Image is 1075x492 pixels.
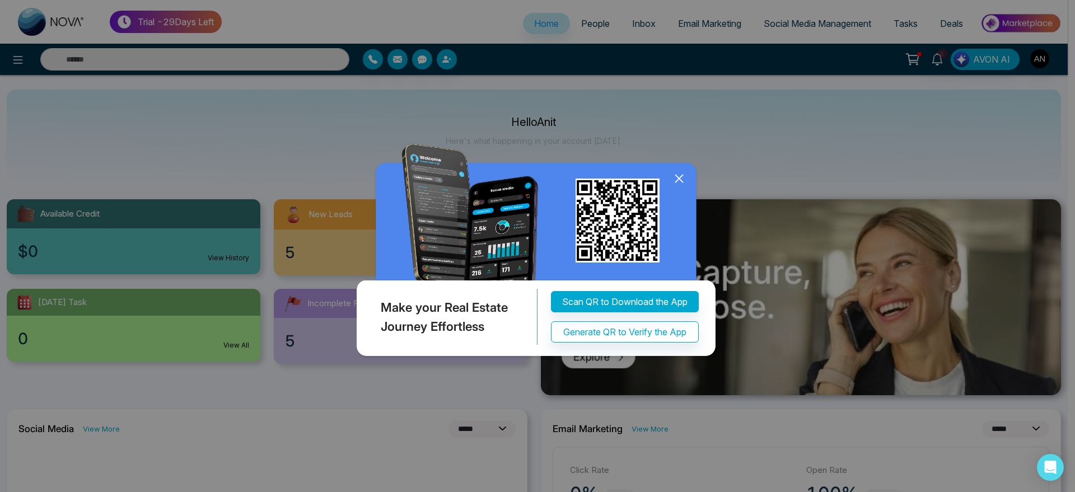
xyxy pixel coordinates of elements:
[1037,454,1064,481] div: Open Intercom Messenger
[551,321,699,343] button: Generate QR to Verify the App
[576,179,660,263] img: qr_for_download_app.png
[551,291,699,312] button: Scan QR to Download the App
[354,289,537,345] div: Make your Real Estate Journey Effortless
[354,144,721,362] img: QRModal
